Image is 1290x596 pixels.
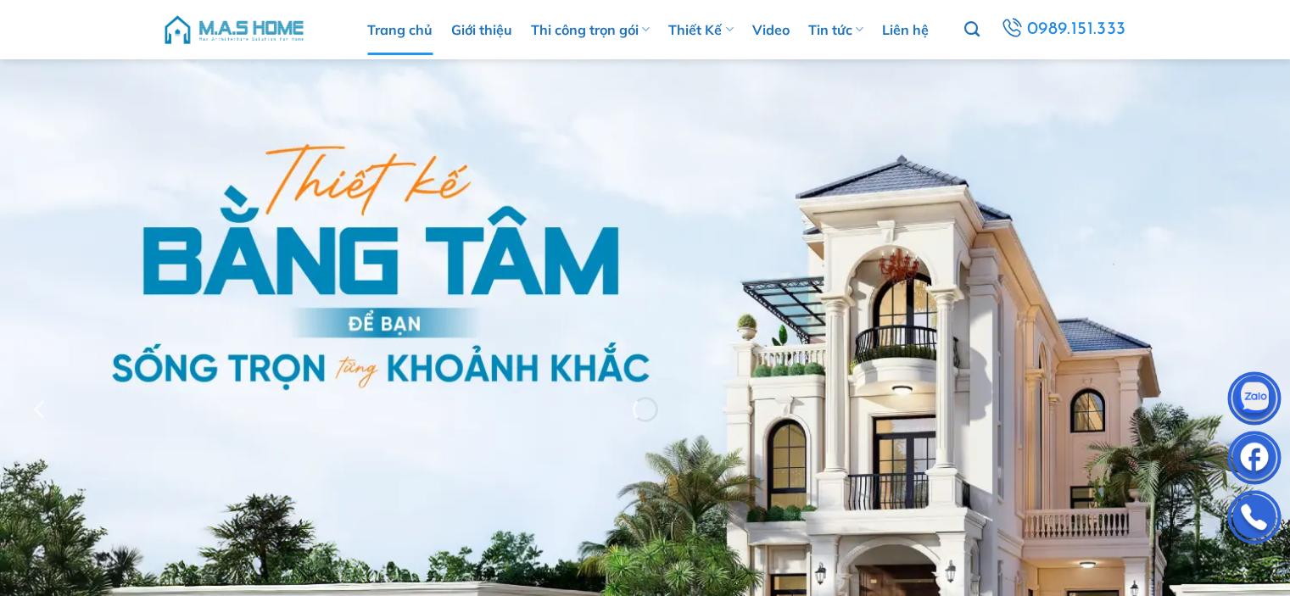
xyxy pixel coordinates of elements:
a: Video [752,4,790,55]
button: Next [1234,337,1265,481]
a: Trang chủ [367,4,433,55]
button: Previous [25,337,56,481]
img: Zalo [1229,376,1280,426]
a: Giới thiệu [451,4,512,55]
img: Facebook [1229,435,1280,486]
span: 0989.151.333 [1027,15,1126,44]
a: Tìm kiếm [964,12,980,47]
a: Thi công trọn gói [531,4,650,55]
a: Liên hệ [882,4,929,55]
a: 0989.151.333 [998,14,1128,45]
img: M.A.S HOME – Tổng Thầu Thiết Kế Và Xây Nhà Trọn Gói [162,4,306,55]
img: Phone [1229,494,1280,545]
a: Thiết Kế [668,4,733,55]
a: Tin tức [808,4,863,55]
